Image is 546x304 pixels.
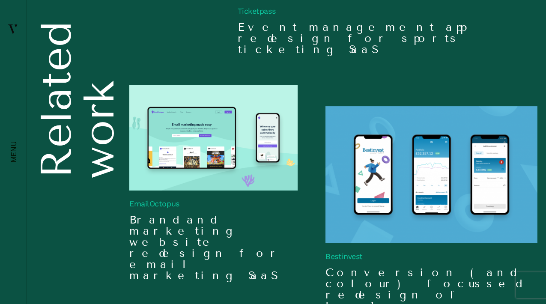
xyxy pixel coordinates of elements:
a: EmailOctopus Brand and marketing website redesign for email marketing SaaS [129,85,298,281]
h5: Event management app redesign for sports ticketing SaaS [238,22,526,55]
h2: Related work [35,21,121,179]
em: menu [9,141,18,163]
